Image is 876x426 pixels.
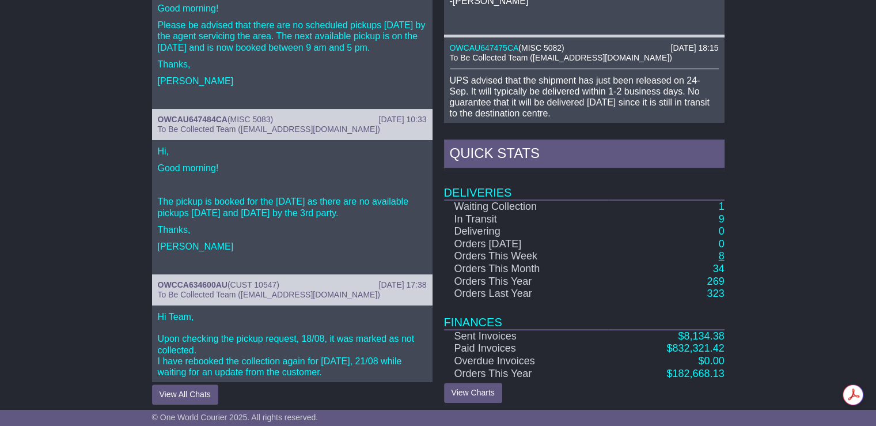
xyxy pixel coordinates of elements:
td: Waiting Collection [444,200,608,213]
td: Orders This Year [444,276,608,288]
div: ( ) [158,115,427,125]
div: Quick Stats [444,140,725,171]
button: View All Chats [152,384,218,405]
td: Orders Last Year [444,288,608,300]
div: ( ) [450,43,719,53]
div: [DATE] 10:33 [378,115,426,125]
p: Hi Team, Upon checking the pickup request, 18/08, it was marked as not collected. I have rebooked... [158,311,427,411]
span: MISC 5083 [230,115,271,124]
p: [PERSON_NAME] [158,241,427,252]
p: [PERSON_NAME] [158,76,427,86]
span: To Be Collected Team ([EMAIL_ADDRESS][DOMAIN_NAME]) [158,290,380,299]
td: In Transit [444,213,608,226]
div: ( ) [158,280,427,290]
td: Orders This Month [444,263,608,276]
div: [DATE] 17:38 [378,280,426,290]
a: 0 [718,238,724,250]
span: 8,134.38 [684,330,724,342]
td: Deliveries [444,171,725,200]
div: [DATE] 18:15 [670,43,718,53]
span: 182,668.13 [672,368,724,379]
td: Orders This Year [444,368,608,380]
p: Hi, [158,146,427,157]
span: CUST 10547 [230,280,277,289]
a: 1 [718,201,724,212]
a: $182,668.13 [666,368,724,379]
td: Orders This Week [444,250,608,263]
span: MISC 5082 [521,43,562,52]
a: 269 [707,276,724,287]
p: Please be advised that there are no scheduled pickups [DATE] by the agent servicing the area. The... [158,20,427,53]
p: Thanks, [158,224,427,235]
p: UPS advised that the shipment has just been released on 24-Sep. It will typically be delivered wi... [450,75,719,141]
a: 323 [707,288,724,299]
a: 34 [712,263,724,274]
a: $832,321.42 [666,342,724,354]
td: Orders [DATE] [444,238,608,251]
p: Thanks, [158,59,427,70]
span: To Be Collected Team ([EMAIL_ADDRESS][DOMAIN_NAME]) [158,125,380,134]
p: Good morning! [158,3,427,14]
td: Finances [444,300,725,330]
td: Overdue Invoices [444,355,608,368]
span: To Be Collected Team ([EMAIL_ADDRESS][DOMAIN_NAME]) [450,53,672,62]
p: Good morning! [158,163,427,174]
span: 832,321.42 [672,342,724,354]
p: The pickup is booked for the [DATE] as there are no available pickups [DATE] and [DATE] by the 3r... [158,196,427,218]
a: $8,134.38 [678,330,724,342]
a: OWCCA634600AU [158,280,227,289]
td: Paid Invoices [444,342,608,355]
span: 0.00 [704,355,724,367]
a: 9 [718,213,724,225]
span: © One World Courier 2025. All rights reserved. [152,413,318,422]
a: 0 [718,225,724,237]
td: Sent Invoices [444,330,608,343]
a: OWCAU647475CA [450,43,519,52]
a: View Charts [444,383,502,403]
a: $0.00 [698,355,724,367]
a: OWCAU647484CA [158,115,227,124]
td: Delivering [444,225,608,238]
a: 8 [718,250,724,262]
